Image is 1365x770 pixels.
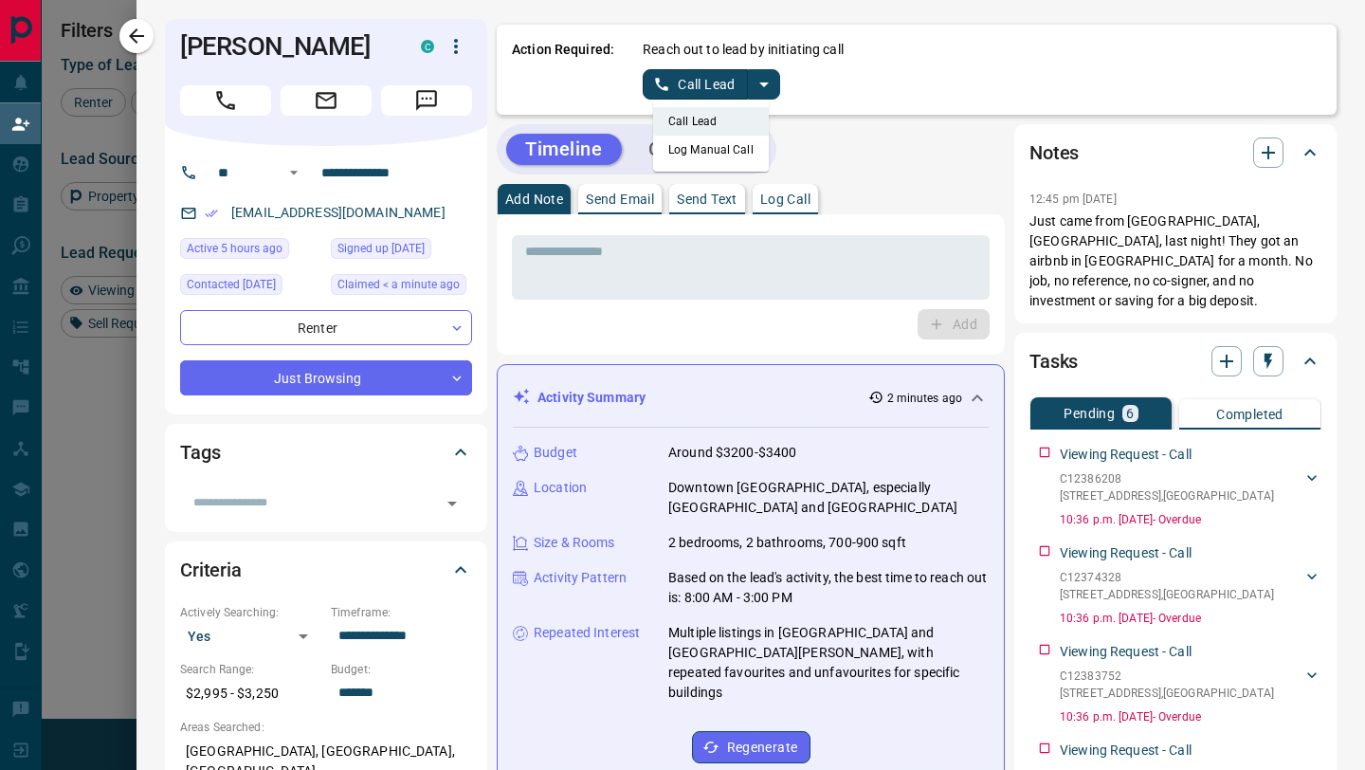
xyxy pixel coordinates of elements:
p: Budget: [331,661,472,678]
div: Just Browsing [180,360,472,395]
p: C12383752 [1060,668,1274,685]
div: C12383752[STREET_ADDRESS],[GEOGRAPHIC_DATA] [1060,664,1321,706]
div: Activity Summary2 minutes ago [513,380,989,415]
div: Renter [180,310,472,345]
div: Yes [180,621,321,651]
div: Criteria [180,547,472,593]
p: $2,995 - $3,250 [180,678,321,709]
p: Downtown [GEOGRAPHIC_DATA], especially [GEOGRAPHIC_DATA] and [GEOGRAPHIC_DATA] [668,478,989,518]
span: Signed up [DATE] [337,239,425,258]
li: Call Lead [653,107,769,136]
p: Reach out to lead by initiating call [643,40,844,60]
button: Regenerate [692,731,810,763]
div: C12374328[STREET_ADDRESS],[GEOGRAPHIC_DATA] [1060,565,1321,607]
span: Active 5 hours ago [187,239,282,258]
p: Repeated Interest [534,623,640,643]
p: Around $3200-$3400 [668,443,796,463]
span: Call [180,85,271,116]
p: Search Range: [180,661,321,678]
p: Viewing Request - Call [1060,741,1192,761]
p: 10:36 p.m. [DATE] - Overdue [1060,708,1321,725]
p: 10:36 p.m. [DATE] - Overdue [1060,511,1321,528]
h2: Tasks [1029,346,1078,376]
svg: Email Verified [205,207,218,220]
p: Send Text [677,192,737,206]
p: Send Email [586,192,654,206]
p: Location [534,478,587,498]
h1: [PERSON_NAME] [180,31,392,62]
p: Budget [534,443,577,463]
h2: Notes [1029,137,1079,168]
div: Tasks [1029,339,1321,384]
p: [STREET_ADDRESS] , [GEOGRAPHIC_DATA] [1060,685,1274,702]
p: Just came from [GEOGRAPHIC_DATA], [GEOGRAPHIC_DATA], last night! They got an airbnb in [GEOGRAPHI... [1029,211,1321,311]
p: 2 bedrooms, 2 bathrooms, 700-900 sqft [668,533,906,553]
p: C12374328 [1060,569,1274,586]
p: Viewing Request - Call [1060,543,1192,563]
div: Thu Aug 28 2025 [180,274,321,301]
p: Action Required: [512,40,614,100]
span: Contacted [DATE] [187,275,276,294]
div: Tags [180,430,472,475]
button: Open [439,490,465,517]
p: Areas Searched: [180,719,472,736]
button: Timeline [506,134,622,165]
p: Log Call [760,192,810,206]
div: C12386208[STREET_ADDRESS],[GEOGRAPHIC_DATA] [1060,467,1321,508]
p: Viewing Request - Call [1060,642,1192,662]
p: [STREET_ADDRESS] , [GEOGRAPHIC_DATA] [1060,487,1274,504]
div: Tue Sep 16 2025 [331,274,472,301]
p: Actively Searching: [180,604,321,621]
h2: Tags [180,437,220,467]
p: 2 minutes ago [887,390,962,407]
div: Notes [1029,130,1321,175]
p: Completed [1216,408,1283,421]
p: Size & Rooms [534,533,615,553]
div: condos.ca [421,40,434,53]
span: Email [281,85,372,116]
p: Viewing Request - Call [1060,445,1192,465]
p: Activity Pattern [534,568,627,588]
button: Call Lead [643,69,748,100]
button: Open [282,161,305,184]
p: [STREET_ADDRESS] , [GEOGRAPHIC_DATA] [1060,586,1274,603]
div: Wed Jul 02 2025 [331,238,472,265]
p: Activity Summary [537,388,646,408]
span: Message [381,85,472,116]
p: 10:36 p.m. [DATE] - Overdue [1060,610,1321,627]
p: Add Note [505,192,563,206]
div: split button [643,69,780,100]
div: Tue Sep 16 2025 [180,238,321,265]
p: Based on the lead's activity, the best time to reach out is: 8:00 AM - 3:00 PM [668,568,989,608]
p: Pending [1064,407,1115,420]
h2: Criteria [180,555,242,585]
span: Claimed < a minute ago [337,275,460,294]
p: Timeframe: [331,604,472,621]
button: Campaigns [629,134,767,165]
li: Log Manual Call [653,136,769,164]
a: [EMAIL_ADDRESS][DOMAIN_NAME] [231,205,446,220]
p: 12:45 pm [DATE] [1029,192,1117,206]
p: Multiple listings in [GEOGRAPHIC_DATA] and [GEOGRAPHIC_DATA][PERSON_NAME], with repeated favourit... [668,623,989,703]
p: C12386208 [1060,470,1274,487]
p: 6 [1126,407,1134,420]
